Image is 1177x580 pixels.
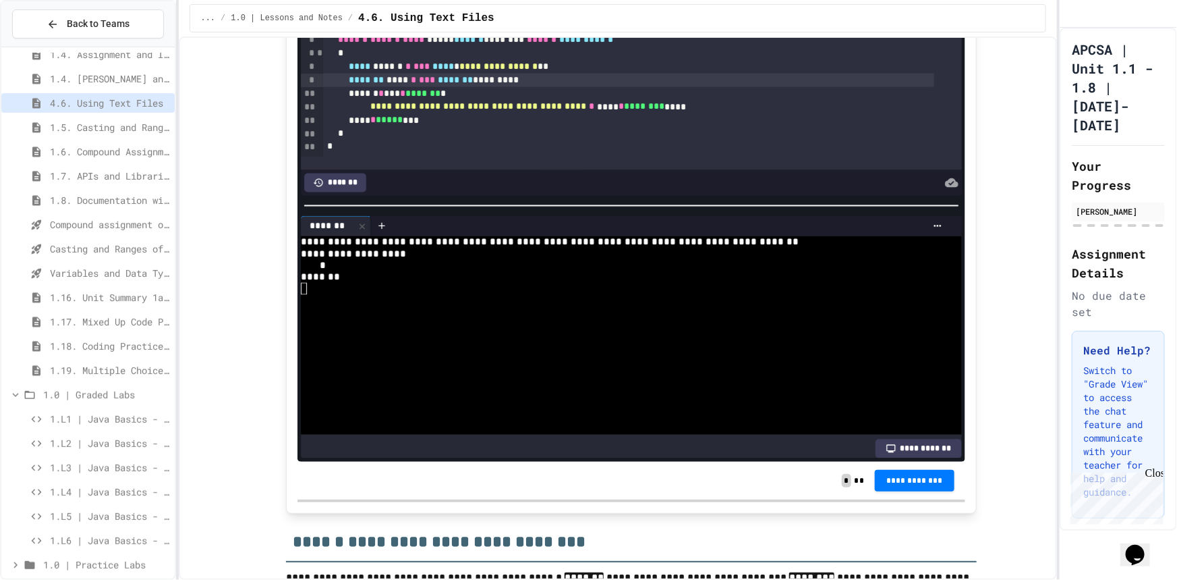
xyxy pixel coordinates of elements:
span: 1.L6 | Java Basics - Final Calculator Lab [50,533,169,548]
div: [PERSON_NAME] [1076,205,1161,217]
h2: Assignment Details [1072,244,1165,282]
span: 1.0 | Practice Labs [43,558,169,572]
span: 1.L2 | Java Basics - Paragraphs Lab [50,436,169,450]
iframe: chat widget [1065,467,1164,525]
span: 1.0 | Lessons and Notes [231,13,343,24]
span: 1.L1 | Java Basics - Fish Lab [50,412,169,426]
span: 1.L3 | Java Basics - Printing Code Lab [50,460,169,475]
span: Variables and Data Types - Quiz [50,266,169,280]
span: ... [201,13,216,24]
iframe: chat widget [1120,526,1164,566]
span: 1.0 | Graded Labs [43,388,169,402]
p: Switch to "Grade View" to access the chat feature and communicate with your teacher for help and ... [1083,364,1153,499]
span: 1.4. Assignment and Input [50,47,169,61]
button: Back to Teams [12,9,164,38]
span: 1.7. APIs and Libraries [50,169,169,183]
h3: Need Help? [1083,342,1153,359]
div: No due date set [1072,288,1165,320]
span: Casting and Ranges of variables - Quiz [50,242,169,256]
span: 1.19. Multiple Choice Exercises for Unit 1a (1.1-1.6) [50,363,169,377]
h1: APCSA | Unit 1.1 - 1.8 | [DATE]-[DATE] [1072,40,1165,134]
span: 1.17. Mixed Up Code Practice 1.1-1.6 [50,315,169,329]
span: / [348,13,353,24]
span: 1.4. [PERSON_NAME] and User Input [50,72,169,86]
span: 1.L5 | Java Basics - Mixed Number Lab [50,509,169,523]
span: / [221,13,225,24]
h2: Your Progress [1072,157,1165,194]
span: Back to Teams [67,17,130,31]
span: 1.L4 | Java Basics - Rectangle Lab [50,485,169,499]
span: 1.16. Unit Summary 1a (1.1-1.6) [50,290,169,305]
span: 4.6. Using Text Files [50,96,169,110]
span: 4.6. Using Text Files [358,10,494,26]
div: Chat with us now!Close [5,5,93,86]
span: 1.6. Compound Assignment Operators [50,144,169,159]
span: Compound assignment operators - Quiz [50,217,169,232]
span: 1.8. Documentation with Comments and Preconditions [50,193,169,207]
span: 1.18. Coding Practice 1a (1.1-1.6) [50,339,169,353]
span: 1.5. Casting and Ranges of Values [50,120,169,134]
